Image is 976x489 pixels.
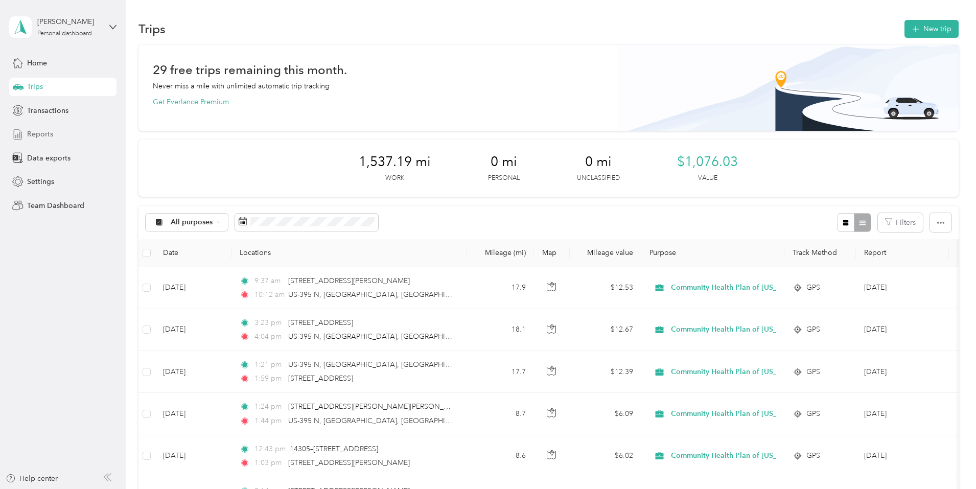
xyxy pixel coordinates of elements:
[27,200,84,211] span: Team Dashboard
[153,64,347,75] h1: 29 free trips remaining this month.
[856,239,949,267] th: Report
[570,309,641,351] td: $12.67
[155,393,231,435] td: [DATE]
[288,332,475,341] span: US-395 N, [GEOGRAPHIC_DATA], [GEOGRAPHIC_DATA]
[153,97,229,107] button: Get Everlance Premium
[806,324,820,335] span: GPS
[288,374,353,383] span: [STREET_ADDRESS]
[27,105,68,116] span: Transactions
[254,317,284,329] span: 3:23 pm
[671,366,800,378] span: Community Health Plan of [US_STATE]
[467,309,534,351] td: 18.1
[6,473,58,484] button: Help center
[577,174,620,183] p: Unclassified
[856,267,949,309] td: Sep 2025
[488,174,520,183] p: Personal
[467,435,534,477] td: 8.6
[254,415,284,427] span: 1:44 pm
[570,393,641,435] td: $6.09
[856,351,949,393] td: Aug 2025
[359,154,431,170] span: 1,537.19 mi
[138,24,166,34] h1: Trips
[254,373,284,384] span: 1:59 pm
[288,458,410,467] span: [STREET_ADDRESS][PERSON_NAME]
[288,318,353,327] span: [STREET_ADDRESS]
[290,445,378,453] span: 14305–[STREET_ADDRESS]
[784,239,856,267] th: Track Method
[385,174,404,183] p: Work
[27,176,54,187] span: Settings
[467,267,534,309] td: 17.9
[570,239,641,267] th: Mileage value
[27,81,43,92] span: Trips
[288,360,475,369] span: US-395 N, [GEOGRAPHIC_DATA], [GEOGRAPHIC_DATA]
[254,331,284,342] span: 4:04 pm
[806,282,820,293] span: GPS
[171,219,213,226] span: All purposes
[878,213,923,232] button: Filters
[570,267,641,309] td: $12.53
[231,239,467,267] th: Locations
[155,309,231,351] td: [DATE]
[288,290,475,299] span: US-395 N, [GEOGRAPHIC_DATA], [GEOGRAPHIC_DATA]
[254,457,284,469] span: 1:03 pm
[254,359,284,370] span: 1:21 pm
[806,408,820,420] span: GPS
[288,416,475,425] span: US-395 N, [GEOGRAPHIC_DATA], [GEOGRAPHIC_DATA]
[467,393,534,435] td: 8.7
[491,154,517,170] span: 0 mi
[570,435,641,477] td: $6.02
[27,58,47,68] span: Home
[37,16,101,27] div: [PERSON_NAME]
[288,276,410,285] span: [STREET_ADDRESS][PERSON_NAME]
[671,282,800,293] span: Community Health Plan of [US_STATE]
[155,267,231,309] td: [DATE]
[806,366,820,378] span: GPS
[698,174,717,183] p: Value
[534,239,570,267] th: Map
[856,435,949,477] td: Aug 2025
[155,435,231,477] td: [DATE]
[671,324,800,335] span: Community Health Plan of [US_STATE]
[254,444,286,455] span: 12:43 pm
[585,154,612,170] span: 0 mi
[155,239,231,267] th: Date
[641,239,784,267] th: Purpose
[288,402,467,411] span: [STREET_ADDRESS][PERSON_NAME][PERSON_NAME]
[671,408,800,420] span: Community Health Plan of [US_STATE]
[677,154,738,170] span: $1,076.03
[27,129,53,139] span: Reports
[27,153,71,164] span: Data exports
[254,275,284,287] span: 9:37 am
[153,81,330,91] p: Never miss a mile with unlimited automatic trip tracking
[856,309,949,351] td: Aug 2025
[856,393,949,435] td: Aug 2025
[467,351,534,393] td: 17.7
[806,450,820,461] span: GPS
[617,45,959,131] img: Banner
[570,351,641,393] td: $12.39
[254,289,284,300] span: 10:12 am
[37,31,92,37] div: Personal dashboard
[254,401,284,412] span: 1:24 pm
[919,432,976,489] iframe: Everlance-gr Chat Button Frame
[467,239,534,267] th: Mileage (mi)
[671,450,800,461] span: Community Health Plan of [US_STATE]
[904,20,959,38] button: New trip
[155,351,231,393] td: [DATE]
